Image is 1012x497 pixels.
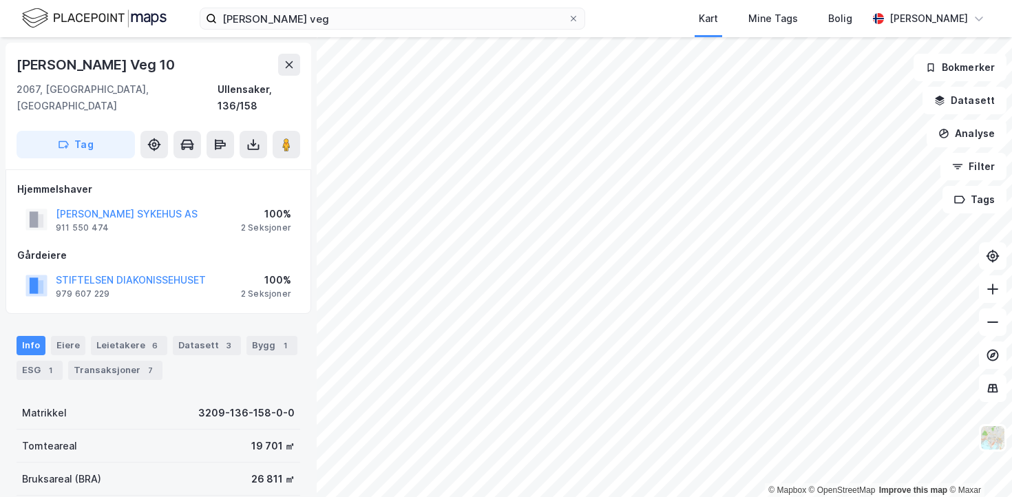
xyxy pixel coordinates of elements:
[942,186,1006,213] button: Tags
[246,336,297,355] div: Bygg
[914,54,1006,81] button: Bokmerker
[17,247,299,264] div: Gårdeiere
[943,431,1012,497] div: Kontrollprogram for chat
[923,87,1006,114] button: Datasett
[22,471,101,487] div: Bruksareal (BRA)
[68,361,162,380] div: Transaksjoner
[56,288,109,299] div: 979 607 229
[43,363,57,377] div: 1
[241,288,291,299] div: 2 Seksjoner
[699,10,718,27] div: Kart
[980,425,1006,451] img: Z
[148,339,162,352] div: 6
[91,336,167,355] div: Leietakere
[809,485,876,495] a: OpenStreetMap
[828,10,852,27] div: Bolig
[879,485,947,495] a: Improve this map
[17,131,135,158] button: Tag
[241,222,291,233] div: 2 Seksjoner
[927,120,1006,147] button: Analyse
[241,206,291,222] div: 100%
[17,81,218,114] div: 2067, [GEOGRAPHIC_DATA], [GEOGRAPHIC_DATA]
[17,181,299,198] div: Hjemmelshaver
[17,336,45,355] div: Info
[22,6,167,30] img: logo.f888ab2527a4732fd821a326f86c7f29.svg
[218,81,300,114] div: Ullensaker, 136/158
[143,363,157,377] div: 7
[943,431,1012,497] iframe: Chat Widget
[748,10,798,27] div: Mine Tags
[251,438,295,454] div: 19 701 ㎡
[889,10,968,27] div: [PERSON_NAME]
[251,471,295,487] div: 26 811 ㎡
[51,336,85,355] div: Eiere
[222,339,235,352] div: 3
[17,54,178,76] div: [PERSON_NAME] Veg 10
[22,405,67,421] div: Matrikkel
[940,153,1006,180] button: Filter
[17,361,63,380] div: ESG
[217,8,568,29] input: Søk på adresse, matrikkel, gårdeiere, leietakere eller personer
[241,272,291,288] div: 100%
[768,485,806,495] a: Mapbox
[198,405,295,421] div: 3209-136-158-0-0
[278,339,292,352] div: 1
[173,336,241,355] div: Datasett
[56,222,109,233] div: 911 550 474
[22,438,77,454] div: Tomteareal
